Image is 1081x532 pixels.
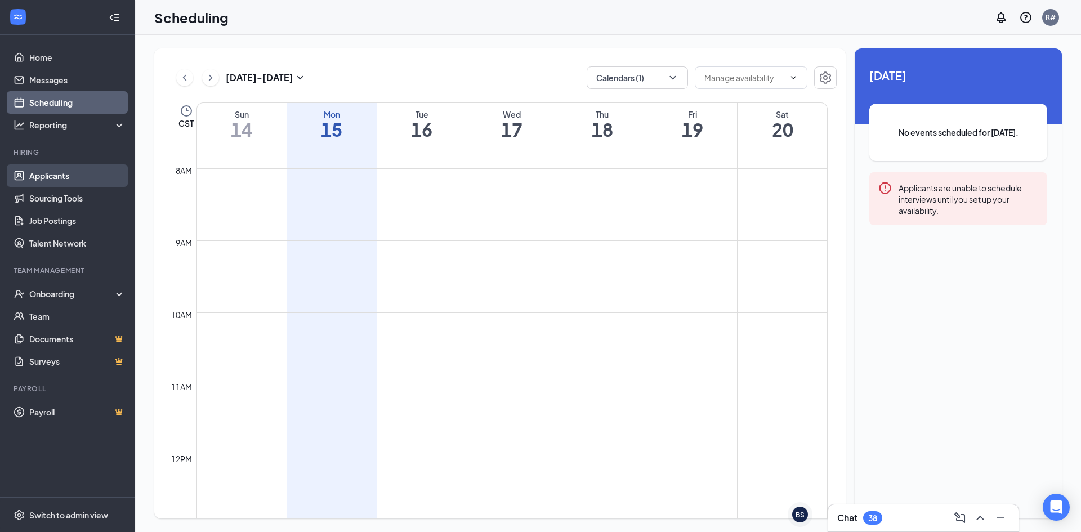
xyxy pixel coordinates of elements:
[29,401,126,423] a: PayrollCrown
[814,66,837,89] button: Settings
[179,71,190,84] svg: ChevronLeft
[178,118,194,129] span: CST
[1043,494,1070,521] div: Open Intercom Messenger
[176,69,193,86] button: ChevronLeft
[226,71,293,84] h3: [DATE] - [DATE]
[14,509,25,521] svg: Settings
[738,109,827,120] div: Sat
[29,350,126,373] a: SurveysCrown
[169,381,194,393] div: 11am
[647,109,737,120] div: Fri
[173,164,194,177] div: 8am
[892,126,1025,138] span: No events scheduled for [DATE].
[1019,11,1033,24] svg: QuestionInfo
[557,103,647,145] a: September 18, 2025
[557,109,647,120] div: Thu
[953,511,967,525] svg: ComposeMessage
[287,103,377,145] a: September 15, 2025
[704,71,784,84] input: Manage availability
[197,120,287,139] h1: 14
[180,104,193,118] svg: Clock
[202,69,219,86] button: ChevronRight
[587,66,688,89] button: Calendars (1)ChevronDown
[29,119,126,131] div: Reporting
[14,119,25,131] svg: Analysis
[667,72,678,83] svg: ChevronDown
[837,512,857,524] h3: Chat
[14,384,123,394] div: Payroll
[14,288,25,299] svg: UserCheck
[973,511,987,525] svg: ChevronUp
[12,11,24,23] svg: WorkstreamLogo
[109,12,120,23] svg: Collapse
[29,187,126,209] a: Sourcing Tools
[293,71,307,84] svg: SmallChevronDown
[29,509,108,521] div: Switch to admin view
[869,66,1047,84] span: [DATE]
[1046,12,1056,22] div: R#
[647,120,737,139] h1: 19
[796,510,805,520] div: BS
[377,120,467,139] h1: 16
[899,181,1038,216] div: Applicants are unable to schedule interviews until you set up your availability.
[467,103,557,145] a: September 17, 2025
[738,120,827,139] h1: 20
[29,305,126,328] a: Team
[29,91,126,114] a: Scheduling
[29,288,116,299] div: Onboarding
[29,232,126,254] a: Talent Network
[197,109,287,120] div: Sun
[169,309,194,321] div: 10am
[467,120,557,139] h1: 17
[29,328,126,350] a: DocumentsCrown
[29,209,126,232] a: Job Postings
[994,11,1008,24] svg: Notifications
[197,103,287,145] a: September 14, 2025
[647,103,737,145] a: September 19, 2025
[557,120,647,139] h1: 18
[29,69,126,91] a: Messages
[971,509,989,527] button: ChevronUp
[29,164,126,187] a: Applicants
[154,8,229,27] h1: Scheduling
[169,453,194,465] div: 12pm
[287,109,377,120] div: Mon
[205,71,216,84] svg: ChevronRight
[377,109,467,120] div: Tue
[991,509,1009,527] button: Minimize
[738,103,827,145] a: September 20, 2025
[29,46,126,69] a: Home
[287,120,377,139] h1: 15
[173,236,194,249] div: 9am
[14,147,123,157] div: Hiring
[819,71,832,84] svg: Settings
[994,511,1007,525] svg: Minimize
[868,513,877,523] div: 38
[14,266,123,275] div: Team Management
[467,109,557,120] div: Wed
[377,103,467,145] a: September 16, 2025
[789,73,798,82] svg: ChevronDown
[878,181,892,195] svg: Error
[951,509,969,527] button: ComposeMessage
